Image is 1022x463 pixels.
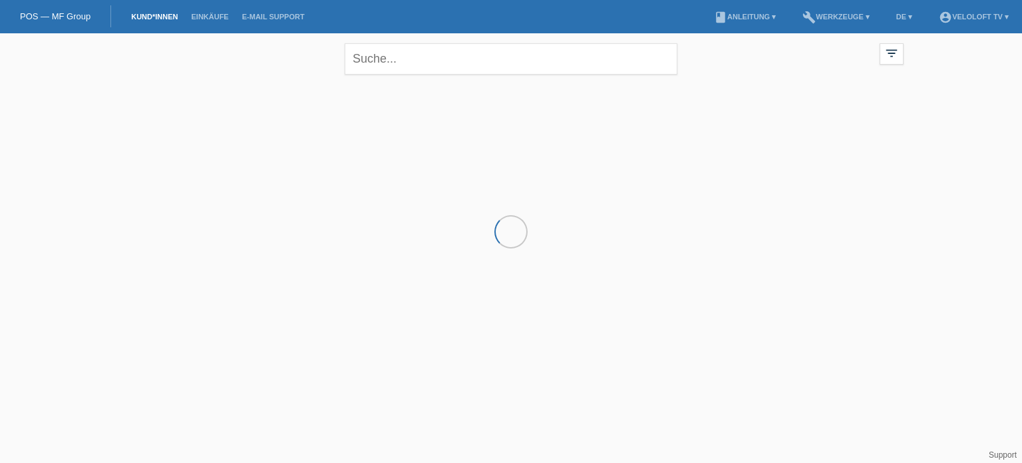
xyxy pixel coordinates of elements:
a: Einkäufe [184,13,235,21]
input: Suche... [345,43,677,75]
a: E-Mail Support [236,13,311,21]
a: account_circleVeloLoft TV ▾ [932,13,1015,21]
a: POS — MF Group [20,11,90,21]
i: build [802,11,816,24]
a: bookAnleitung ▾ [707,13,782,21]
a: Support [989,450,1017,460]
a: buildWerkzeuge ▾ [796,13,876,21]
i: filter_list [884,46,899,61]
a: DE ▾ [890,13,919,21]
i: book [714,11,727,24]
a: Kund*innen [124,13,184,21]
i: account_circle [939,11,952,24]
